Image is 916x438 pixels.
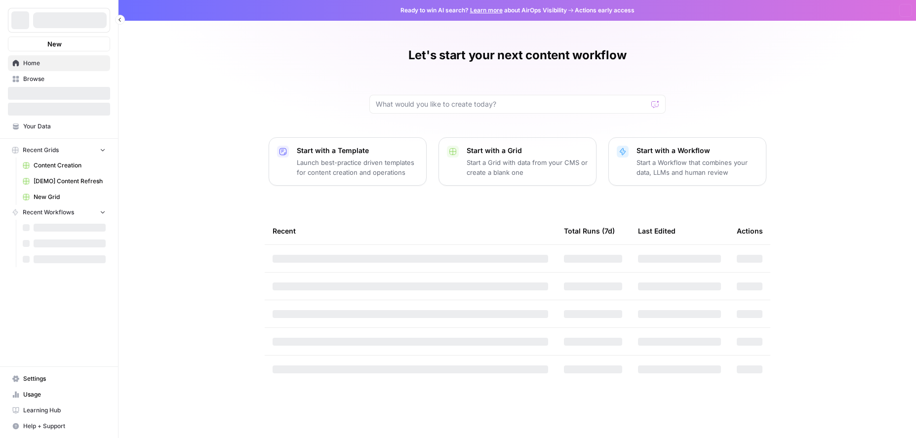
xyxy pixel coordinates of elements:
p: Start with a Grid [467,146,588,156]
button: Recent Workflows [8,205,110,220]
span: Settings [23,374,106,383]
button: Start with a GridStart a Grid with data from your CMS or create a blank one [438,137,597,186]
a: Home [8,55,110,71]
a: [DEMO] Content Refresh [18,173,110,189]
span: Usage [23,390,106,399]
p: Start a Workflow that combines your data, LLMs and human review [637,158,758,177]
a: Learn more [470,6,503,14]
p: Start a Grid with data from your CMS or create a blank one [467,158,588,177]
span: [DEMO] Content Refresh [34,177,106,186]
a: Learning Hub [8,402,110,418]
a: Your Data [8,119,110,134]
input: What would you like to create today? [376,99,647,109]
span: Help + Support [23,422,106,431]
span: Recent Workflows [23,208,74,217]
a: New Grid [18,189,110,205]
button: Help + Support [8,418,110,434]
span: Your Data [23,122,106,131]
span: Content Creation [34,161,106,170]
button: New [8,37,110,51]
p: Start with a Template [297,146,418,156]
span: Ready to win AI search? about AirOps Visibility [400,6,567,15]
button: Start with a TemplateLaunch best-practice driven templates for content creation and operations [269,137,427,186]
a: Content Creation [18,158,110,173]
div: Total Runs (7d) [564,217,615,244]
div: Actions [737,217,763,244]
span: New [47,39,62,49]
h1: Let's start your next content workflow [408,47,627,63]
div: Recent [273,217,548,244]
a: Usage [8,387,110,402]
span: New Grid [34,193,106,201]
a: Settings [8,371,110,387]
a: Browse [8,71,110,87]
p: Launch best-practice driven templates for content creation and operations [297,158,418,177]
span: Actions early access [575,6,635,15]
button: Recent Grids [8,143,110,158]
div: Last Edited [638,217,676,244]
p: Start with a Workflow [637,146,758,156]
span: Browse [23,75,106,83]
span: Home [23,59,106,68]
span: Learning Hub [23,406,106,415]
button: Start with a WorkflowStart a Workflow that combines your data, LLMs and human review [608,137,766,186]
span: Recent Grids [23,146,59,155]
